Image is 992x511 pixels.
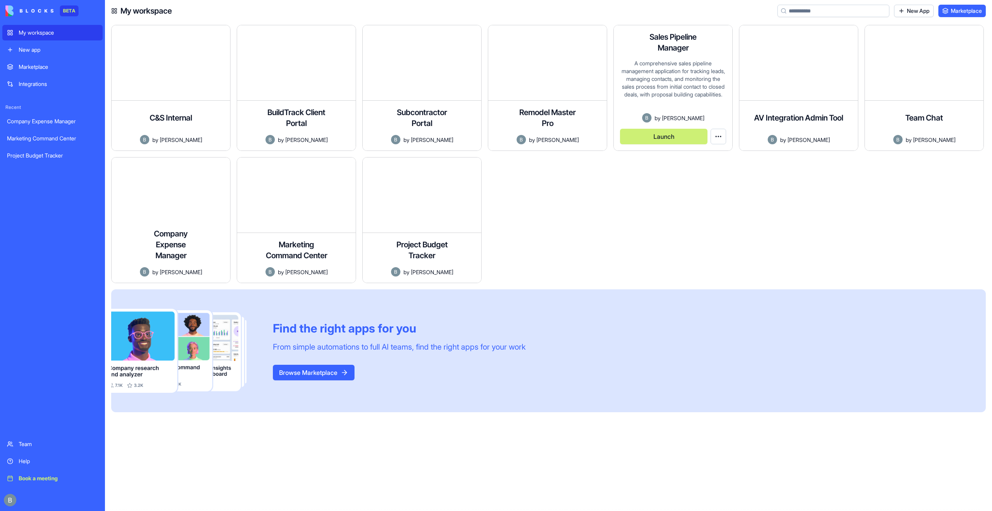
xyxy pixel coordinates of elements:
a: Team [2,436,103,452]
div: Find the right apps for you [273,321,526,335]
div: New app [19,46,98,54]
span: [PERSON_NAME] [285,268,328,276]
h4: Company Expense Manager [140,228,202,261]
span: by [403,136,409,144]
span: by [278,136,284,144]
span: [PERSON_NAME] [160,136,202,144]
span: [PERSON_NAME] [285,136,328,144]
h4: AV Integration Admin Tool [754,112,843,123]
span: by [152,136,158,144]
img: Avatar [893,135,903,144]
img: Avatar [265,267,275,276]
a: Sales Pipeline ManagerA comprehensive sales pipeline management application for tracking leads, m... [613,25,733,151]
a: Browse Marketplace [273,369,355,376]
span: [PERSON_NAME] [662,114,704,122]
div: Project Budget Tracker [7,152,98,159]
div: Company Expense Manager [7,117,98,125]
a: Project Budget Tracker [2,148,103,163]
div: Book a meeting [19,474,98,482]
a: Project Budget TrackerAvatarby[PERSON_NAME] [362,157,482,283]
div: A comprehensive sales pipeline management application for tracking leads, managing contacts, and ... [620,59,726,113]
a: Marketplace [938,5,986,17]
div: From simple automations to full AI teams, find the right apps for your work [273,341,526,352]
button: Launch [620,129,707,144]
a: Help [2,453,103,469]
div: Team [19,440,98,448]
h4: Marketing Command Center [265,239,328,261]
span: by [780,136,786,144]
h4: Remodel Master Pro [517,107,579,129]
a: Marketing Command CenterAvatarby[PERSON_NAME] [237,157,356,283]
a: New app [2,42,103,58]
a: BETA [5,5,79,16]
a: Subcontractor PortalAvatarby[PERSON_NAME] [362,25,482,151]
span: [PERSON_NAME] [788,136,830,144]
img: Avatar [391,267,400,276]
a: C&S InternalAvatarby[PERSON_NAME] [111,25,231,151]
img: Avatar [517,135,526,144]
span: [PERSON_NAME] [411,136,453,144]
a: Team ChatAvatarby[PERSON_NAME] [865,25,984,151]
div: Marketing Command Center [7,135,98,142]
img: Avatar [768,135,777,144]
img: logo [5,5,54,16]
a: My workspace [2,25,103,40]
div: Marketplace [19,63,98,71]
a: BuildTrack Client PortalAvatarby[PERSON_NAME] [237,25,356,151]
span: by [403,268,409,276]
a: Integrations [2,76,103,92]
span: [PERSON_NAME] [160,268,202,276]
img: Avatar [140,267,149,276]
h4: Project Budget Tracker [391,239,453,261]
a: Marketing Command Center [2,131,103,146]
a: Marketplace [2,59,103,75]
a: New App [894,5,934,17]
span: by [152,268,158,276]
span: by [906,136,912,144]
h4: Subcontractor Portal [391,107,453,129]
span: by [655,114,660,122]
h4: C&S Internal [150,112,192,123]
img: Avatar [140,135,149,144]
a: Book a meeting [2,471,103,486]
span: [PERSON_NAME] [913,136,955,144]
span: Recent [2,104,103,110]
span: [PERSON_NAME] [411,268,453,276]
img: Avatar [642,113,651,122]
a: AV Integration Admin ToolAvatarby[PERSON_NAME] [739,25,858,151]
div: BETA [60,5,79,16]
img: ACg8ocIug40qN1SCXJiinWdltW7QsPxROn8ZAVDlgOtPD8eQfXIZmw=s96-c [4,494,16,506]
img: Avatar [391,135,400,144]
div: Help [19,457,98,465]
a: Company Expense ManagerAvatarby[PERSON_NAME] [111,157,231,283]
button: Browse Marketplace [273,365,355,380]
h4: BuildTrack Client Portal [265,107,328,129]
span: by [278,268,284,276]
h4: Team Chat [905,112,943,123]
span: [PERSON_NAME] [536,136,579,144]
div: Integrations [19,80,98,88]
h4: My workspace [121,5,172,16]
div: My workspace [19,29,98,37]
img: Avatar [265,135,275,144]
span: by [529,136,535,144]
a: Company Expense Manager [2,114,103,129]
h4: Sales Pipeline Manager [642,31,704,53]
a: Remodel Master ProAvatarby[PERSON_NAME] [488,25,607,151]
